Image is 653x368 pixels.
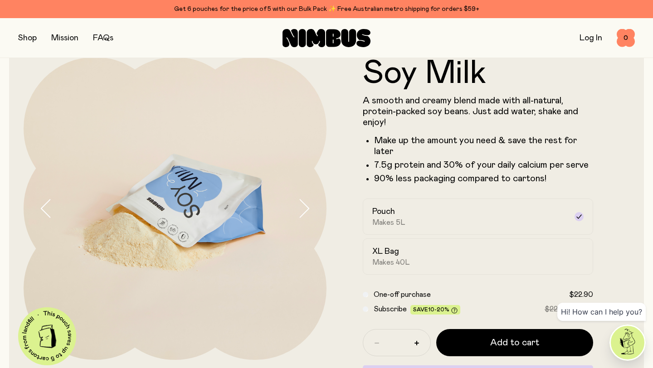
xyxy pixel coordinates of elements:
[372,246,399,257] h2: XL Bag
[428,307,449,312] span: 10-20%
[374,160,593,170] li: 7.5g protein and 30% of your daily calcium per serve
[374,135,593,157] li: Make up the amount you need & save the rest for later
[611,326,644,359] img: agent
[374,291,431,298] span: One-off purchase
[436,329,593,356] button: Add to cart
[93,34,113,42] a: FAQs
[580,34,602,42] a: Log In
[18,4,635,15] div: Get 6 pouches for the price of 5 with our Bulk Pack ✨ Free Australian metro shipping for orders $59+
[51,34,78,42] a: Mission
[363,95,593,128] p: A smooth and creamy blend made with all-natural, protein-packed soy beans. Just add water, shake ...
[490,336,539,349] span: Add to cart
[372,206,395,217] h2: Pouch
[372,258,410,267] span: Makes 40L
[557,303,646,321] div: Hi! How can I help you?
[372,218,405,227] span: Makes 5L
[363,57,593,90] h1: Soy Milk
[374,173,593,184] p: 90% less packaging compared to cartons!
[617,29,635,47] button: 0
[569,291,593,298] span: $22.90
[374,305,407,313] span: Subscribe
[545,305,569,313] span: $22.90
[413,307,458,314] span: Save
